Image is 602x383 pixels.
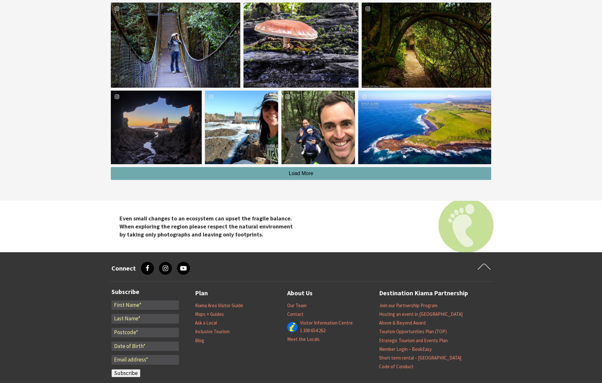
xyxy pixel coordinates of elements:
[195,320,217,326] a: Ask a Local
[358,91,491,164] button: image gallery, click to learn more about photo: View from up there of down there... #gerringong #...
[195,337,204,344] a: Blog
[208,93,215,100] svg: instagram icon
[111,328,179,337] input: Postcode*
[379,346,432,352] a: Member Login – BookEasy
[284,93,291,100] svg: instagram icon
[111,355,179,365] input: Email address*
[379,337,448,344] a: Strategic Tourism and Events Plan
[379,311,463,317] a: Hosting an event in [GEOGRAPHIC_DATA]
[287,336,320,343] a: Meet the Locals
[195,288,208,298] a: Plan
[362,3,491,88] button: image gallery, click to learn more about photo: Minnamurra Rainforest boardwalk is just stunning....
[379,288,468,298] a: Destination Kiama Partnership
[246,5,253,12] svg: instagram icon
[379,355,461,370] a: Short term rental – [GEOGRAPHIC_DATA] Code of Conduct
[195,302,243,309] a: Kiama Area Visitor Guide
[379,302,438,309] a: Join our Partnership Program
[111,288,179,296] h3: Subscribe
[281,91,355,164] button: image gallery, click to learn more about photo: Great day out with my girls today at Minnamurra R...
[205,91,279,164] button: image gallery, click to learn more about photo: #cathedralrock #kiama #southcoast #nsw #australia
[120,215,293,238] strong: Even small changes to an ecosystem can upset the fragile balance. When exploring the region pleas...
[111,3,240,88] button: image gallery, click to learn more about photo: Out in nature taking photographs. 📷 Photo credit ...
[195,311,224,317] a: Maps + Guides
[113,93,120,100] svg: instagram icon
[287,311,304,317] a: Contact
[243,3,358,88] button: image gallery, click to learn more about photo: Beauty in small places #rainforest #nature #natur...
[111,342,179,351] input: Date of Birth*
[361,93,368,100] svg: instagram icon
[111,314,179,324] input: Last Name*
[111,91,202,164] button: image gallery, click to learn more about photo: Night time camp fires and morning views like this...
[287,288,313,298] a: About Us
[289,171,314,176] span: Load More
[113,5,120,12] svg: instagram icon
[300,327,325,334] a: 1 300 654 262
[300,320,353,326] a: Visitor Information Centre
[195,328,230,335] a: Inclusive Tourism
[287,302,306,309] a: Our Team
[364,5,371,12] svg: instagram icon
[111,369,140,378] input: Subscribe
[379,320,426,326] a: Above & Beyond Award
[111,300,179,310] input: First Name*
[379,328,447,335] a: Tourism Opportunities Plan (TOP)
[111,264,136,272] h3: Connect
[111,167,491,180] button: Load more images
